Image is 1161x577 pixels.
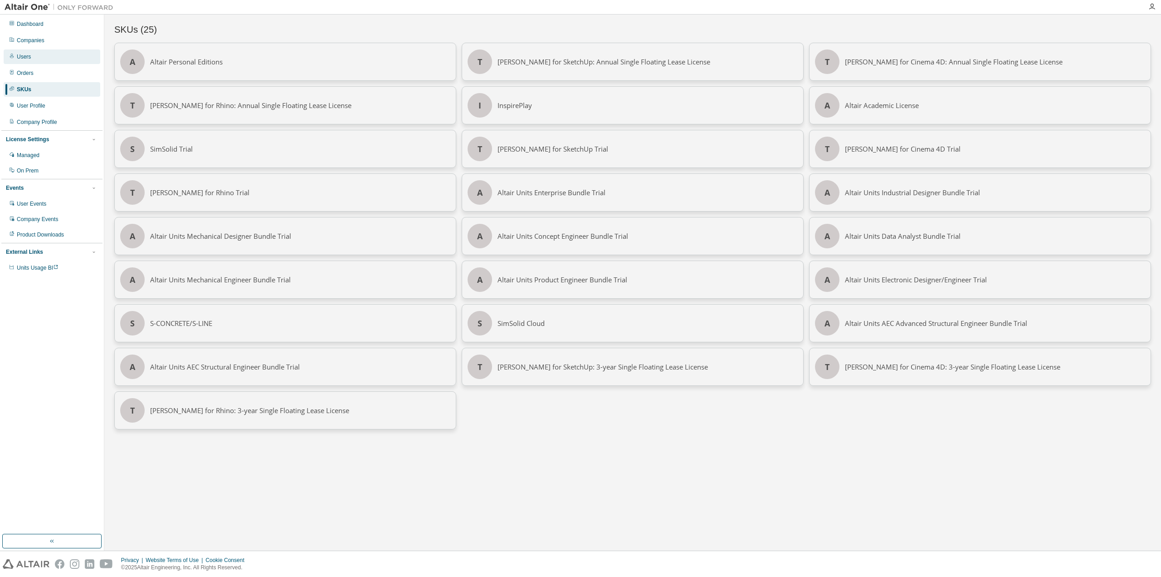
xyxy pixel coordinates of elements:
[17,231,64,238] div: Product Downloads
[114,86,456,124] button: T[PERSON_NAME] for Rhino: Annual Single Floating Lease License
[17,102,45,109] div: User Profile
[6,248,43,256] div: External Links
[825,58,829,65] span: T
[462,304,804,342] button: SSimSolid Cloud
[70,559,79,569] img: instagram.svg
[809,130,1151,168] button: T[PERSON_NAME] for Cinema 4D Trial
[5,3,118,12] img: Altair One
[17,167,39,174] div: On Prem
[845,348,1145,385] div: [PERSON_NAME] for Cinema 4D: 3-year Single Floating Lease License
[478,145,482,153] span: T
[6,184,24,192] div: Events
[121,564,250,572] p: © 2025 Altair Engineering, Inc. All Rights Reserved.
[150,392,450,429] div: [PERSON_NAME] for Rhino: 3-year Single Floating Lease License
[17,152,39,159] div: Managed
[845,87,1145,124] div: Altair Academic License
[478,363,482,370] span: T
[100,559,113,569] img: youtube.svg
[17,69,34,77] div: Orders
[845,305,1145,342] div: Altair Units AEC Advanced Structural Engineer Bundle Trial
[150,348,450,385] div: Altair Units AEC Structural Engineer Bundle Trial
[17,20,44,28] div: Dashboard
[130,320,135,327] span: S
[130,407,135,414] span: T
[17,200,46,207] div: User Events
[809,261,1151,299] button: AAltair Units Electronic Designer/Engineer Trial
[130,276,135,283] span: A
[809,304,1151,342] button: AAltair Units AEC Advanced Structural Engineer Bundle Trial
[3,559,49,569] img: altair_logo.svg
[17,118,57,126] div: Company Profile
[809,217,1151,255] button: AAltair Units Data Analyst Bundle Trial
[146,557,205,564] div: Website Terms of Use
[150,305,450,342] div: S-CONCRETE/S-LINE
[809,173,1151,212] button: AAltair Units Industrial Designer Bundle Trial
[462,43,804,81] button: T[PERSON_NAME] for SketchUp: Annual Single Floating Lease License
[130,189,135,196] span: T
[114,25,157,35] span: SKUs (25)
[462,173,804,212] button: AAltair Units Enterprise Bundle Trial
[825,363,829,370] span: T
[809,43,1151,81] button: T[PERSON_NAME] for Cinema 4D: Annual Single Floating Lease License
[845,174,1145,211] div: Altair Units Industrial Designer Bundle Trial
[150,217,450,255] div: Altair Units Mechanical Designer Bundle Trial
[477,189,483,196] span: A
[809,348,1151,386] button: T[PERSON_NAME] for Cinema 4D: 3-year Single Floating Lease License
[498,305,798,342] div: SimSolid Cloud
[114,348,456,386] button: AAltair Units AEC Structural Engineer Bundle Trial
[150,174,450,211] div: [PERSON_NAME] for Rhino Trial
[498,43,798,80] div: [PERSON_NAME] for SketchUp: Annual Single Floating Lease License
[498,130,798,168] div: [PERSON_NAME] for SketchUp Trial
[17,53,31,60] div: Users
[824,320,830,327] span: A
[462,348,804,386] button: T[PERSON_NAME] for SketchUp: 3-year Single Floating Lease License
[824,102,830,109] span: A
[130,363,135,370] span: A
[114,391,456,429] button: T[PERSON_NAME] for Rhino: 3-year Single Floating Lease License
[845,43,1145,80] div: [PERSON_NAME] for Cinema 4D: Annual Single Floating Lease License
[55,559,64,569] img: facebook.svg
[478,320,482,327] span: S
[824,232,830,240] span: A
[114,43,456,81] button: AAltair Personal Editions
[498,348,798,385] div: [PERSON_NAME] for SketchUp: 3-year Single Floating Lease License
[809,86,1151,124] button: AAltair Academic License
[462,261,804,299] button: AAltair Units Product Engineer Bundle Trial
[477,232,483,240] span: A
[150,43,450,80] div: Altair Personal Editions
[114,130,456,168] button: SSimSolid Trial
[17,86,31,93] div: SKUs
[462,217,804,255] button: AAltair Units Concept Engineer Bundle Trial
[130,232,135,240] span: A
[150,130,450,168] div: SimSolid Trial
[845,261,1145,298] div: Altair Units Electronic Designer/Engineer Trial
[205,557,249,564] div: Cookie Consent
[498,261,798,298] div: Altair Units Product Engineer Bundle Trial
[498,174,798,211] div: Altair Units Enterprise Bundle Trial
[114,261,456,299] button: AAltair Units Mechanical Engineer Bundle Trial
[498,87,798,124] div: InspirePlay
[498,217,798,255] div: Altair Units Concept Engineer Bundle Trial
[130,102,135,109] span: T
[6,136,49,143] div: License Settings
[130,145,135,153] span: S
[150,261,450,298] div: Altair Units Mechanical Engineer Bundle Trial
[477,276,483,283] span: A
[114,173,456,212] button: T[PERSON_NAME] for Rhino Trial
[825,145,829,153] span: T
[150,87,450,124] div: [PERSON_NAME] for Rhino: Annual Single Floating Lease License
[114,217,456,255] button: AAltair Units Mechanical Designer Bundle Trial
[85,559,94,569] img: linkedin.svg
[478,58,482,65] span: T
[114,304,456,342] button: SS-CONCRETE/S-LINE
[130,58,135,65] span: A
[824,189,830,196] span: A
[121,557,146,564] div: Privacy
[462,86,804,124] button: IInspirePlay
[17,37,44,44] div: Companies
[17,216,58,223] div: Company Events
[845,130,1145,168] div: [PERSON_NAME] for Cinema 4D Trial
[462,130,804,168] button: T[PERSON_NAME] for SketchUp Trial
[17,265,59,271] span: Units Usage BI
[845,217,1145,255] div: Altair Units Data Analyst Bundle Trial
